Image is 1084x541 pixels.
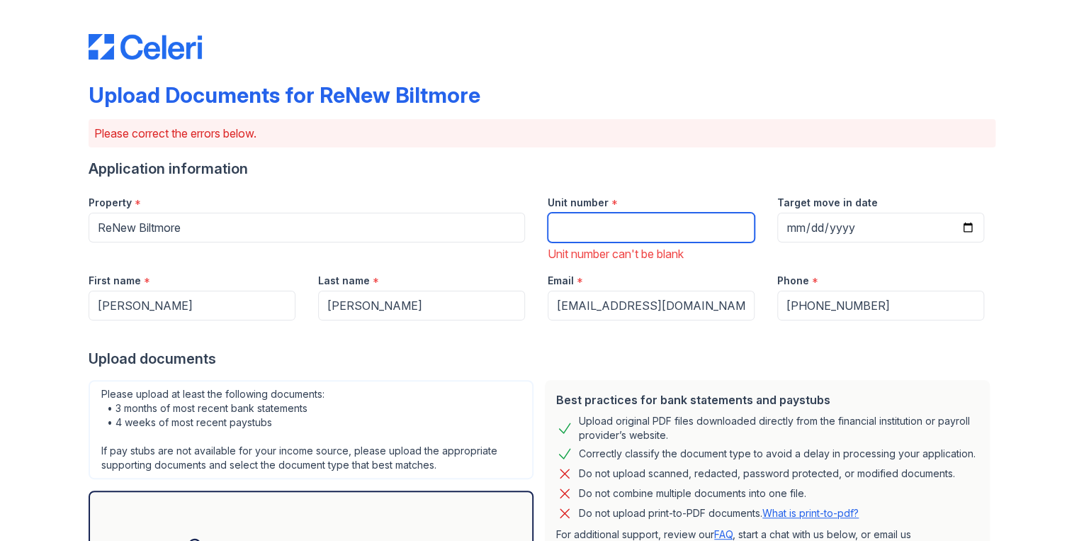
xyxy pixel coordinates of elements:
[548,196,609,210] label: Unit number
[89,196,132,210] label: Property
[89,349,995,369] div: Upload documents
[318,274,370,288] label: Last name
[548,245,755,262] div: Unit number can't be blank
[579,506,859,520] p: Do not upload print-to-PDF documents.
[579,485,806,502] div: Do not combine multiple documents into one file.
[89,274,141,288] label: First name
[579,414,978,442] div: Upload original PDF files downloaded directly from the financial institution or payroll provider’...
[89,159,995,179] div: Application information
[89,82,480,108] div: Upload Documents for ReNew Biltmore
[777,196,878,210] label: Target move in date
[777,274,809,288] label: Phone
[556,391,978,408] div: Best practices for bank statements and paystubs
[89,380,533,479] div: Please upload at least the following documents: • 3 months of most recent bank statements • 4 wee...
[89,34,202,60] img: CE_Logo_Blue-a8612792a0a2168367f1c8372b55b34899dd931a85d93a1a3d3e32e68fde9ad4.png
[762,507,859,519] a: What is print-to-pdf?
[94,125,990,142] p: Please correct the errors below.
[548,274,574,288] label: Email
[714,528,733,540] a: FAQ
[579,445,976,462] div: Correctly classify the document type to avoid a delay in processing your application.
[579,465,955,482] div: Do not upload scanned, redacted, password protected, or modified documents.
